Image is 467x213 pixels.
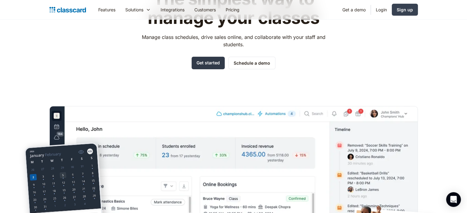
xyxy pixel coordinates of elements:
[189,3,221,17] a: Customers
[228,57,275,69] a: Schedule a demo
[192,57,225,69] a: Get started
[49,6,86,14] a: Logo
[337,3,371,17] a: Get a demo
[371,3,392,17] a: Login
[120,3,156,17] div: Solutions
[136,33,331,48] p: Manage class schedules, drive sales online, and collaborate with your staff and students.
[446,192,461,207] div: Open Intercom Messenger
[93,3,120,17] a: Features
[156,3,189,17] a: Integrations
[221,3,244,17] a: Pricing
[392,4,418,16] a: Sign up
[125,6,143,13] div: Solutions
[397,6,413,13] div: Sign up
